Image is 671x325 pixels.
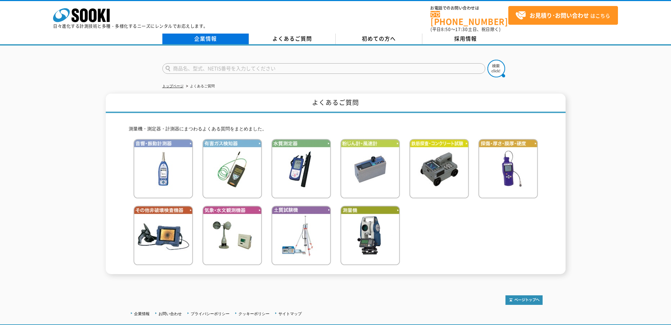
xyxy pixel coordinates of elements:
span: お電話でのお問い合わせは [430,6,508,10]
img: 気象・水文観測機器 [202,206,262,265]
span: (平日 ～ 土日、祝日除く) [430,26,501,32]
span: 17:30 [455,26,468,32]
img: 水質測定器 [271,139,331,199]
img: 粉じん計・風速計 [340,139,400,199]
img: 探傷・厚さ・膜厚・硬度 [478,139,538,199]
span: 初めての方へ [362,35,396,42]
h1: よくあるご質問 [106,94,566,113]
a: サイトマップ [278,312,302,316]
img: 土質試験機 [271,206,331,265]
a: クッキーポリシー [238,312,270,316]
img: その他非破壊検査機器 [133,206,193,265]
a: 初めての方へ [336,34,422,44]
strong: お見積り･お問い合わせ [530,11,589,19]
a: よくあるご質問 [249,34,336,44]
img: 測量機 [340,206,400,265]
a: [PHONE_NUMBER] [430,11,508,25]
input: 商品名、型式、NETIS番号を入力してください [162,63,485,74]
a: 採用情報 [422,34,509,44]
a: 企業情報 [134,312,150,316]
a: お見積り･お問い合わせはこちら [508,6,618,25]
img: 音響・振動計測器 [133,139,193,199]
img: トップページへ [505,295,543,305]
a: プライバシーポリシー [191,312,230,316]
a: トップページ [162,84,184,88]
span: はこちら [515,10,610,21]
a: お問い合わせ [158,312,182,316]
a: 企業情報 [162,34,249,44]
img: 鉄筋検査・コンクリート試験 [409,139,469,199]
li: よくあるご質問 [185,83,215,90]
p: 日々進化する計測技術と多種・多様化するニーズにレンタルでお応えします。 [53,24,208,28]
span: 8:50 [441,26,451,32]
p: 測量機・測定器・計測器にまつわるよくある質問をまとめました。 [129,125,543,133]
img: 有害ガス検知器 [202,139,262,199]
img: btn_search.png [487,60,505,77]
